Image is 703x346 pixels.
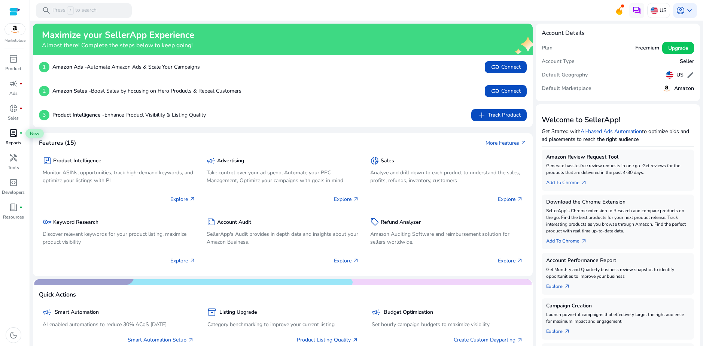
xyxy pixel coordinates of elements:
[546,303,690,309] h5: Campaign Creation
[370,230,523,246] p: Amazon Auditing Software and reimbursement solution for sellers worldwide.
[546,258,690,264] h5: Account Performance Report
[546,199,690,205] h5: Download the Chrome Extension
[517,196,523,202] span: arrow_outward
[517,258,523,264] span: arrow_outward
[9,203,18,212] span: book_4
[546,207,690,234] p: SellerApp's Chrome extension to Research and compare products on the go. Find the best products f...
[188,337,194,343] span: arrow_outward
[43,230,195,246] p: Discover relevant keywords for your product listing, maximize product visibility
[52,6,97,15] p: Press to search
[9,90,18,97] p: Ads
[217,158,244,164] h5: Advertising
[4,38,25,43] p: Marketplace
[170,257,195,265] p: Explore
[635,45,659,51] h5: Freemium
[660,4,667,17] p: US
[680,58,694,65] h5: Seller
[6,139,21,146] p: Reports
[9,153,18,162] span: handyman
[542,45,553,51] h5: Plan
[9,104,18,113] span: donut_small
[674,85,694,92] h5: Amazon
[39,110,49,120] p: 3
[546,234,593,245] a: Add To Chrome
[352,337,358,343] span: arrow_outward
[189,258,195,264] span: arrow_outward
[52,87,241,95] p: Boost Sales by Focusing on Hero Products & Repeat Customers
[546,266,690,280] p: Get Monthly and Quarterly business review snapshot to identify opportunities to improve your busi...
[9,178,18,187] span: code_blocks
[55,309,99,316] h5: Smart Automation
[491,87,521,96] span: Connect
[662,42,694,54] button: Upgrade
[25,129,44,138] span: New
[498,257,523,265] p: Explore
[42,30,194,40] h2: Maximize your SellerApp Experience
[546,311,690,325] p: Launch powerful campaigns that effectively target the right audience for maximum impact and engag...
[8,115,19,121] p: Sales
[207,321,359,328] p: Category benchmarking to improve your current listing
[207,169,359,184] p: Take control over your ad spend, Automate your PPC Management, Optimize your campaigns with goals...
[384,309,433,316] h5: Budget Optimization
[39,62,49,72] p: 1
[207,156,216,165] span: campaign
[381,158,394,164] h5: Sales
[334,257,359,265] p: Explore
[454,336,523,344] a: Create Custom Dayparting
[546,325,576,335] a: Explorearrow_outward
[370,156,379,165] span: donut_small
[676,72,684,78] h5: US
[485,61,527,73] button: linkConnect
[676,6,685,15] span: account_circle
[517,337,523,343] span: arrow_outward
[477,111,521,120] span: Track Product
[53,158,101,164] h5: Product Intelligence
[19,82,22,85] span: fiber_manual_record
[372,321,523,328] p: Set hourly campaign budgets to maximize visibility
[42,42,194,49] h4: Almost there! Complete the steps below to keep going!
[370,169,523,184] p: Analyze and drill down to each product to understand the sales, profits, refunds, inventory, cust...
[542,72,588,78] h5: Default Geography
[219,309,257,316] h5: Listing Upgrade
[471,109,527,121] button: addTrack Product
[542,127,694,143] p: Get Started with to optimize bids and ad placements to reach the right audience
[581,180,587,186] span: arrow_outward
[52,63,200,71] p: Automate Amazon Ads & Scale Your Campaigns
[3,214,24,220] p: Resources
[486,139,527,147] a: More Featuresarrow_outward
[381,219,421,226] h5: Refund Analyzer
[651,7,658,14] img: us.svg
[685,6,694,15] span: keyboard_arrow_down
[207,230,359,246] p: SellerApp's Audit provides in depth data and insights about your Amazon Business.
[67,6,74,15] span: /
[372,308,381,317] span: campaign
[9,54,18,63] span: inventory_2
[666,71,673,79] img: us.svg
[8,164,19,171] p: Tools
[542,58,575,65] h5: Account Type
[546,162,690,176] p: Generate hassle-free review requests in one go. Get reviews for the products that are delivered i...
[491,63,500,72] span: link
[668,44,688,52] span: Upgrade
[370,217,379,226] span: sell
[43,156,52,165] span: package
[9,79,18,88] span: campaign
[687,71,694,79] span: edit
[542,30,585,37] h4: Account Details
[546,176,593,186] a: Add To Chrome
[217,219,251,226] h5: Account Audit
[189,196,195,202] span: arrow_outward
[9,331,18,340] span: dark_mode
[39,139,76,147] h4: Features (15)
[353,196,359,202] span: arrow_outward
[43,321,194,328] p: AI enabled automations to reduce 30% ACoS [DATE]
[2,189,25,196] p: Developers
[297,336,358,344] a: Product Listing Quality
[5,65,21,72] p: Product
[542,85,591,92] h5: Default Marketplace
[9,129,18,138] span: lab_profile
[542,115,694,124] h3: Welcome to SellerApp!
[52,111,206,119] p: Enhance Product Visibility & Listing Quality
[334,195,359,203] p: Explore
[498,195,523,203] p: Explore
